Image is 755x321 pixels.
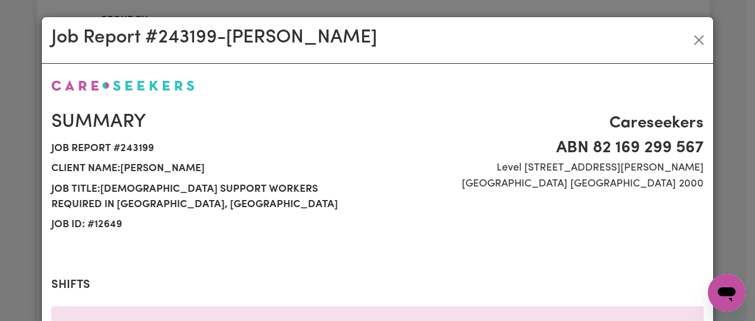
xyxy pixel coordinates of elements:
button: Close [690,31,708,50]
iframe: Button to launch messaging window [708,274,746,312]
span: Job ID: # 12649 [51,215,370,235]
span: Careseekers [385,111,704,136]
span: Level [STREET_ADDRESS][PERSON_NAME] [385,160,704,176]
span: ABN 82 169 299 567 [385,136,704,160]
span: Job report # 243199 [51,139,370,159]
h2: Summary [51,111,370,133]
span: Client name: [PERSON_NAME] [51,159,370,179]
span: Job title: [DEMOGRAPHIC_DATA] Support Workers Required in [GEOGRAPHIC_DATA], [GEOGRAPHIC_DATA] [51,179,370,215]
img: Careseekers logo [51,80,195,91]
h2: Shifts [51,278,704,292]
h2: Job Report # 243199 - [PERSON_NAME] [51,27,377,49]
span: [GEOGRAPHIC_DATA] [GEOGRAPHIC_DATA] 2000 [385,176,704,192]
